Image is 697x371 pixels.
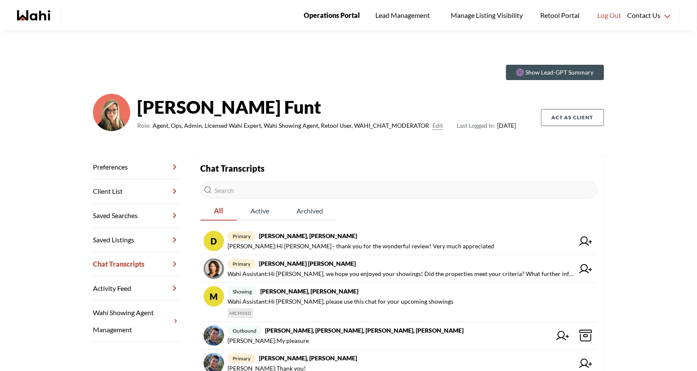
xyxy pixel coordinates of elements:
[259,354,357,362] strong: [PERSON_NAME], [PERSON_NAME]
[457,122,495,129] span: Last Logged In:
[228,231,256,241] span: primary
[228,287,257,296] span: showing
[200,255,597,283] a: primary[PERSON_NAME] [PERSON_NAME]Wahi Assistant:Hi [PERSON_NAME], we hope you enjoyed your showi...
[200,227,597,255] a: Dprimary[PERSON_NAME], [PERSON_NAME][PERSON_NAME]:Hi [PERSON_NAME] - thank you for the wonderful ...
[237,202,283,221] button: Active
[93,252,180,276] a: Chat Transcripts
[228,241,494,251] span: [PERSON_NAME] : Hi [PERSON_NAME] - thank you for the wonderful review! Very much appreciated
[259,232,357,239] strong: [PERSON_NAME], [PERSON_NAME]
[304,10,360,21] span: Operations Portal
[228,308,253,318] span: ARCHIVED
[137,94,516,120] strong: [PERSON_NAME] Funt
[137,121,151,131] span: Role:
[200,322,597,350] a: outbound[PERSON_NAME], [PERSON_NAME], [PERSON_NAME], [PERSON_NAME][PERSON_NAME]:My pleasure
[541,109,604,126] button: Act as Client
[265,327,464,334] strong: [PERSON_NAME], [PERSON_NAME], [PERSON_NAME], [PERSON_NAME]
[93,276,180,301] a: Activity Feed
[93,155,180,179] a: Preferences
[375,10,433,21] span: Lead Management
[200,283,597,322] a: Mshowing[PERSON_NAME], [PERSON_NAME]Wahi Assistant:Hi [PERSON_NAME], please use this chat for you...
[228,296,453,307] span: Wahi Assistant : Hi [PERSON_NAME], please use this chat for your upcoming showings
[228,354,256,363] span: primary
[93,94,130,131] img: ef0591e0ebeb142b.png
[448,10,525,21] span: Manage Listing Visibility
[260,288,358,295] strong: [PERSON_NAME], [PERSON_NAME]
[200,202,237,220] span: All
[204,231,224,251] div: D
[283,202,337,220] span: Archived
[526,68,594,77] p: Show Lead-GPT Summary
[204,286,224,307] div: M
[228,259,256,269] span: primary
[228,336,309,346] span: [PERSON_NAME] : My pleasure
[17,10,50,20] a: Wahi homepage
[93,301,180,342] a: Wahi Showing Agent Management
[228,269,574,279] span: Wahi Assistant : Hi [PERSON_NAME], we hope you enjoyed your showings! Did the properties meet you...
[228,326,262,336] span: outbound
[93,179,180,204] a: Client List
[283,202,337,221] button: Archived
[457,121,516,131] span: [DATE]
[259,260,356,267] strong: [PERSON_NAME] [PERSON_NAME]
[432,121,443,131] button: Edit
[200,202,237,221] button: All
[93,204,180,228] a: Saved Searches
[204,325,224,346] img: chat avatar
[200,181,597,198] input: Search
[93,228,180,252] a: Saved Listings
[200,163,265,173] strong: Chat Transcripts
[541,10,582,21] span: Retool Portal
[153,121,429,131] span: Agent, Ops, Admin, Licensed Wahi Expert, Wahi Showing Agent, Retool User, WAHI_CHAT_MODERATOR
[237,202,283,220] span: Active
[506,65,604,80] button: Show Lead-GPT Summary
[204,259,224,279] img: chat avatar
[598,10,622,21] span: Log Out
